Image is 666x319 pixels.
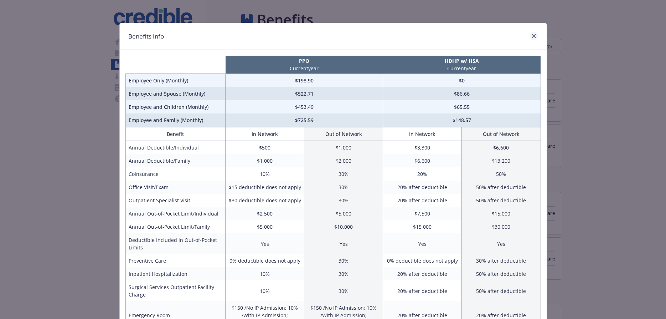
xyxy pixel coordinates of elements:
td: 30% [304,254,383,267]
td: 50% after deductible [462,267,541,280]
td: $15 deductible does not apply [226,181,304,194]
td: $13,200 [462,154,541,167]
td: Employee and Children (Monthly) [125,100,226,113]
td: 30% [304,194,383,207]
td: Inpatient Hospitalization [125,267,226,280]
td: $0 [383,74,541,87]
p: Current year [384,65,539,72]
td: 10% [226,167,304,181]
h1: Benefits Info [128,32,164,41]
th: intentionally left blank [125,56,226,74]
td: 0% deductible does not apply [383,254,462,267]
td: Surgical Services Outpatient Facility Charge [125,280,226,301]
td: 0% deductible does not apply [226,254,304,267]
td: 20% after deductible [383,280,462,301]
th: In Network [383,127,462,141]
td: $15,000 [462,207,541,220]
td: 10% [226,267,304,280]
td: Deductible Included in Out-of-Pocket Limits [125,233,226,254]
th: Benefit [125,127,226,141]
th: Out of Network [462,127,541,141]
td: Employee Only (Monthly) [125,74,226,87]
td: 20% after deductible [383,267,462,280]
td: 30% [304,181,383,194]
p: PPO [227,57,382,65]
td: $3,300 [383,141,462,155]
td: Coinsurance [125,167,226,181]
td: $2,000 [304,154,383,167]
td: 10% [226,280,304,301]
p: HDHP w/ HSA [384,57,539,65]
td: 20% [383,167,462,181]
td: Outpatient Specialist Visit [125,194,226,207]
td: 50% after deductible [462,194,541,207]
td: $5,000 [226,220,304,233]
td: Yes [226,233,304,254]
td: Yes [383,233,462,254]
td: $500 [226,141,304,155]
td: Preventive Care [125,254,226,267]
td: 30% after deductible [462,254,541,267]
td: $5,000 [304,207,383,220]
td: 20% after deductible [383,181,462,194]
td: $453.49 [226,100,383,113]
td: $30 deductible does not apply [226,194,304,207]
td: Annual Deductible/Individual [125,141,226,155]
th: Out of Network [304,127,383,141]
td: $6,600 [462,141,541,155]
td: $86.66 [383,87,541,100]
td: 50% [462,167,541,181]
td: $1,000 [304,141,383,155]
td: Employee and Spouse (Monthly) [125,87,226,100]
td: $30,000 [462,220,541,233]
td: $65.55 [383,100,541,113]
td: $7,500 [383,207,462,220]
td: $2,500 [226,207,304,220]
td: Office Visit/Exam [125,181,226,194]
td: Employee and Family (Monthly) [125,113,226,127]
a: close [530,32,538,40]
th: In Network [226,127,304,141]
td: $6,600 [383,154,462,167]
td: $1,000 [226,154,304,167]
td: 50% after deductible [462,280,541,301]
td: 30% [304,280,383,301]
td: $198.90 [226,74,383,87]
td: 50% after deductible [462,181,541,194]
td: $148.57 [383,113,541,127]
td: Yes [304,233,383,254]
td: Annual Out-of-Pocket Limit/Family [125,220,226,233]
td: 20% after deductible [383,194,462,207]
td: 30% [304,167,383,181]
td: $725.59 [226,113,383,127]
td: $15,000 [383,220,462,233]
p: Current year [227,65,382,72]
td: Annual Deductible/Family [125,154,226,167]
td: $10,000 [304,220,383,233]
td: 30% [304,267,383,280]
td: Annual Out-of-Pocket Limit/Individual [125,207,226,220]
td: $522.71 [226,87,383,100]
td: Yes [462,233,541,254]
